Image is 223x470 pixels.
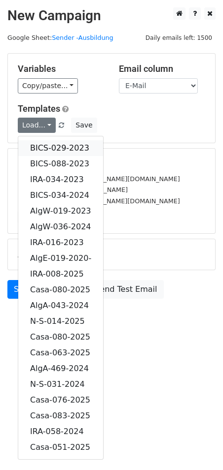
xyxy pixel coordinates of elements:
a: BICS-029-2023 [18,140,103,156]
a: IRA-016-2023 [18,235,103,251]
small: [EMAIL_ADDRESS][PERSON_NAME][DOMAIN_NAME] [18,175,180,183]
a: Casa-076-2025 [18,392,103,408]
a: AlgA-043-2024 [18,298,103,313]
a: BICS-034-2024 [18,188,103,203]
small: Google Sheet: [7,34,113,41]
div: Chat-Widget [174,423,223,470]
span: Daily emails left: 1500 [142,32,216,43]
a: Send Test Email [88,280,163,299]
a: AlgE-019-2020- [18,251,103,266]
a: Copy/paste... [18,78,78,94]
a: AlgW-019-2023 [18,203,103,219]
a: IRA-008-2025 [18,266,103,282]
a: N-S-014-2025 [18,313,103,329]
h5: Email column [119,63,205,74]
iframe: Chat Widget [174,423,223,470]
a: BICS-088-2023 [18,156,103,172]
a: Casa-080-2025 [18,282,103,298]
a: IRA-034-2023 [18,172,103,188]
a: AlgA-469-2024 [18,361,103,376]
a: N-S-031-2024 [18,376,103,392]
a: IRA-058-2024 [18,424,103,439]
h5: Advanced [18,249,205,260]
a: Send [7,280,40,299]
h5: Variables [18,63,104,74]
a: Sender -Ausbildung [52,34,113,41]
a: Casa-083-2025 [18,408,103,424]
a: Templates [18,103,60,114]
a: Casa-063-2025 [18,345,103,361]
h2: New Campaign [7,7,216,24]
a: Daily emails left: 1500 [142,34,216,41]
a: Load... [18,118,56,133]
a: AlgW-036-2024 [18,219,103,235]
small: [EMAIL_ADDRESS][PERSON_NAME][DOMAIN_NAME] [18,197,180,205]
h5: 1491 Recipients [18,158,205,169]
button: Save [71,118,97,133]
small: [EMAIL_ADDRESS][DOMAIN_NAME] [18,186,128,193]
a: Casa-051-2025 [18,439,103,455]
a: Casa-080-2025 [18,329,103,345]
